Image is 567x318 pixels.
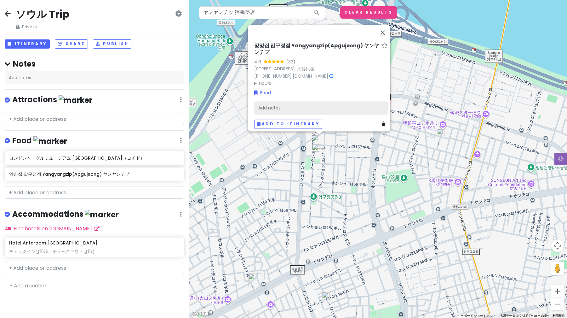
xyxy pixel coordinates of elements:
h6: 양양집 압구정점 Yangyangzip(Apgujeong) ヤンヤンチプ [254,43,379,56]
div: チェックインは15時、チェックアウトは11時 [9,249,180,254]
h4: Accommodations [12,209,119,220]
div: (32) [286,58,295,65]
h6: 양양집 압구정점 Yangyangzip(Apgujeong) ヤンヤンチプ [9,171,180,177]
h6: Hotel Anteroom [GEOGRAPHIC_DATA] [9,240,98,246]
a: 利用規約（新しいタブで開きます） [553,314,565,317]
a: Google マップでこの地域を開きます（新しいウィンドウが開きます） [191,310,211,318]
a: Star place [381,43,388,49]
div: Add notes... [254,102,388,115]
img: marker [85,210,119,220]
h4: Food [12,136,67,146]
h2: ソウル Trip [16,8,69,21]
button: Share [55,39,88,49]
h6: ロンドンベーグルミュージアム [GEOGRAPHIC_DATA]（ヨイド） [9,155,180,161]
img: marker [59,95,92,105]
button: 地図上にペグマンをドロップして、ストリートビューを開きます [551,262,564,275]
input: + Add place or address [5,262,184,274]
button: Add to itinerary [254,120,322,129]
a: [PHONE_NUMBER] [254,73,292,79]
a: Food [254,89,271,96]
button: キーボード ショートカット [457,314,496,318]
span: 地図データ ©[DATE] TMap Mobility [500,314,549,317]
a: + Add a section [9,282,48,289]
img: Google [191,310,211,318]
summary: Hours [254,80,388,87]
div: 4.8 [254,58,264,65]
h4: Notes [5,59,184,69]
button: 地図のカメラ コントロール [551,239,564,252]
a: Find hotels on [DOMAIN_NAME] [5,225,100,232]
h4: Attractions [12,95,92,105]
input: Search a place [199,6,325,19]
div: Add notes... [5,71,184,85]
a: Delete place [381,121,388,128]
i: Google Maps [329,74,333,78]
img: marker [33,136,67,146]
button: Itinerary [5,39,50,49]
input: + Add place or address [5,113,184,125]
button: ズームアウト [551,298,564,310]
button: ズームイン [551,285,564,297]
a: [STREET_ADDRESS], 大韓民国 [254,66,315,72]
div: Hotel Anteroom Seoul [249,274,262,287]
div: · · [254,43,388,87]
button: Publish [93,39,132,49]
button: Clear Results [340,6,397,19]
div: 양양집 압구정점 Yangyangzip(Apgujeong) ヤンヤンチプ [312,135,326,149]
input: + Add place or address [5,186,184,199]
button: 閉じる [375,25,390,40]
a: [DOMAIN_NAME] [293,73,328,79]
span: Private [16,23,69,30]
